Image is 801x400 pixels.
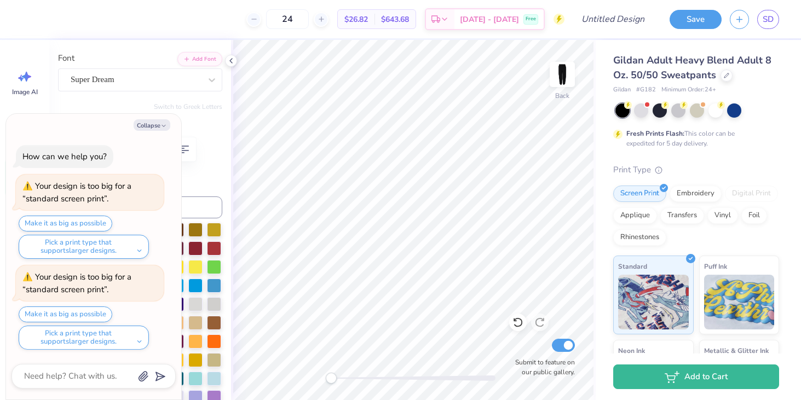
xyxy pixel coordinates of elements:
span: Puff Ink [704,260,727,272]
span: Free [526,15,536,23]
img: Back [551,63,573,85]
div: Print Type [613,164,779,176]
div: Your design is too big for a “standard screen print”. [22,181,131,204]
label: Font [58,52,74,65]
button: Make it as big as possible [19,216,112,231]
button: Collapse [134,119,170,131]
button: Pick a print type that supportslarger designs. [19,235,149,259]
div: How can we help you? [22,151,107,162]
label: Submit to feature on our public gallery. [509,357,575,377]
span: Minimum Order: 24 + [661,85,716,95]
button: Save [670,10,722,29]
span: $26.82 [344,14,368,25]
span: Neon Ink [618,345,645,356]
div: Foil [741,207,767,224]
span: Gildan Adult Heavy Blend Adult 8 Oz. 50/50 Sweatpants [613,54,771,82]
img: Standard [618,275,689,329]
span: Gildan [613,85,631,95]
span: Metallic & Glitter Ink [704,345,769,356]
div: Vinyl [707,207,738,224]
button: Make it as big as possible [19,306,112,322]
img: Puff Ink [704,275,775,329]
button: Switch to Greek Letters [154,102,222,111]
div: Accessibility label [326,373,337,384]
div: Screen Print [613,185,666,202]
span: [DATE] - [DATE] [460,14,519,25]
strong: Fresh Prints Flash: [626,129,684,138]
button: Pick a print type that supportslarger designs. [19,326,149,350]
span: $643.68 [381,14,409,25]
div: Your design is too big for a “standard screen print”. [22,271,131,295]
span: Image AI [12,88,38,96]
button: Add to Cart [613,364,779,389]
button: Add Font [177,52,222,66]
div: Applique [613,207,657,224]
span: SD [763,13,774,26]
div: Rhinestones [613,229,666,246]
div: Digital Print [725,185,778,202]
div: This color can be expedited for 5 day delivery. [626,129,761,148]
span: # G182 [636,85,656,95]
a: SD [757,10,779,29]
input: – – [266,9,309,29]
div: Transfers [660,207,704,224]
input: Untitled Design [573,8,653,30]
span: Standard [618,260,647,272]
div: Back [555,91,569,101]
div: Embroidery [670,185,722,202]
